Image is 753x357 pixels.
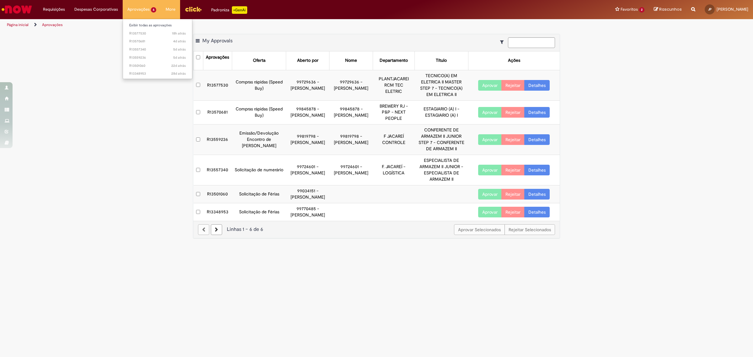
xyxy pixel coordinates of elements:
[74,6,118,13] span: Despesas Corporativas
[5,19,497,31] ul: Trilhas de página
[232,125,286,155] td: Emissão/Devolução Encontro de [PERSON_NAME]
[501,134,525,145] button: Rejeitar
[42,22,63,27] a: Aprovações
[286,185,329,203] td: 99034151 - [PERSON_NAME]
[717,7,748,12] span: [PERSON_NAME]
[203,155,232,185] td: R13557340
[232,70,286,100] td: Compras rápidas (Speed Buy)
[286,155,329,185] td: 99724601 - [PERSON_NAME]
[414,70,468,100] td: TECNICO(A) EM ELETRICA II MASTER STEP 7 - TECNICO(A) EM ELETRICA II
[211,6,247,14] div: Padroniza
[202,38,232,44] span: My Approvals
[478,107,502,118] button: Aprovar
[123,62,192,69] a: Aberto R13501060 :
[232,203,286,221] td: Solicitação de Férias
[43,6,65,13] span: Requisições
[123,70,192,77] a: Aberto R13348953 :
[639,7,644,13] span: 2
[198,226,555,233] div: Linhas 1 − 6 de 6
[414,125,468,155] td: CONFERENTE DE ARMAZEM II JUNIOR STEP 7 - CONFERENTE DE ARMAZEM II
[171,71,186,76] span: 28d atrás
[329,100,373,125] td: 99845878 - [PERSON_NAME]
[501,80,525,91] button: Rejeitar
[345,57,357,64] div: Nome
[7,22,29,27] a: Página inicial
[123,46,192,53] a: Aberto R13557340 :
[373,155,414,185] td: F. JACAREÍ - LOGÍSTICA
[524,189,550,200] a: Detalhes
[478,207,502,217] button: Aprovar
[129,63,186,68] span: R13501060
[478,165,502,175] button: Aprovar
[414,100,468,125] td: ESTAGIARIO (A) I - ESTAGIARIO (A) I
[151,7,156,13] span: 6
[478,134,502,145] button: Aprovar
[286,100,329,125] td: 99845878 - [PERSON_NAME]
[501,165,525,175] button: Rejeitar
[501,189,525,200] button: Rejeitar
[203,203,232,221] td: R13348953
[232,185,286,203] td: Solicitação de Férias
[173,39,186,44] span: 4d atrás
[253,57,265,64] div: Oferta
[524,134,550,145] a: Detalhes
[123,54,192,61] a: Aberto R13559236 :
[129,39,186,44] span: R13570681
[129,55,186,60] span: R13559236
[173,39,186,44] time: 26/09/2025 13:51:36
[286,70,329,100] td: 99729636 - [PERSON_NAME]
[524,80,550,91] a: Detalhes
[329,155,373,185] td: 99724601 - [PERSON_NAME]
[329,125,373,155] td: 99819798 - [PERSON_NAME]
[524,165,550,175] a: Detalhes
[127,6,150,13] span: Aprovações
[173,55,186,60] span: 5d atrás
[524,107,550,118] a: Detalhes
[232,155,286,185] td: Solicitação de numerário
[500,40,507,44] i: Mostrar filtros para: Suas Solicitações
[129,31,186,36] span: R13577530
[501,107,525,118] button: Rejeitar
[478,80,502,91] button: Aprovar
[286,125,329,155] td: 99819798 - [PERSON_NAME]
[373,70,414,100] td: PLANTJACAREI RCM TEC ELETRIC
[203,70,232,100] td: R13577530
[501,207,525,217] button: Rejeitar
[129,71,186,76] span: R13348953
[380,57,408,64] div: Departamento
[123,22,192,29] a: Exibir todas as aprovações
[232,6,247,14] p: +GenAi
[1,3,33,16] img: ServiceNow
[414,155,468,185] td: ESPECIALISTA DE ARMAZEM II JUNIOR - ESPECIALISTA DE ARMAZEM II
[436,57,447,64] div: Título
[654,7,682,13] a: Rascunhos
[297,57,318,64] div: Aberto por
[524,207,550,217] a: Detalhes
[708,7,712,11] span: JP
[123,30,192,37] a: Aberto R13577530 :
[173,47,186,52] span: 5d atrás
[508,57,520,64] div: Ações
[203,100,232,125] td: R13570681
[129,47,186,52] span: R13557340
[172,31,186,36] time: 29/09/2025 15:01:19
[171,71,186,76] time: 02/09/2025 17:08:37
[203,51,232,70] th: Aprovações
[203,125,232,155] td: R13559236
[123,38,192,45] a: Aberto R13570681 :
[172,31,186,36] span: 18h atrás
[621,6,638,13] span: Favoritos
[173,47,186,52] time: 25/09/2025 19:40:27
[166,6,175,13] span: More
[203,185,232,203] td: R13501060
[286,203,329,221] td: 99770485 - [PERSON_NAME]
[232,100,286,125] td: Compras rápidas (Speed Buy)
[659,6,682,12] span: Rascunhos
[171,63,186,68] span: 22d atrás
[171,63,186,68] time: 08/09/2025 19:34:04
[206,54,229,61] div: Aprovações
[123,19,192,79] ul: Aprovações
[329,70,373,100] td: 99729636 - [PERSON_NAME]
[373,100,414,125] td: BREWERY RJ - P&P - NEXT PEOPLE
[173,55,186,60] time: 25/09/2025 10:19:43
